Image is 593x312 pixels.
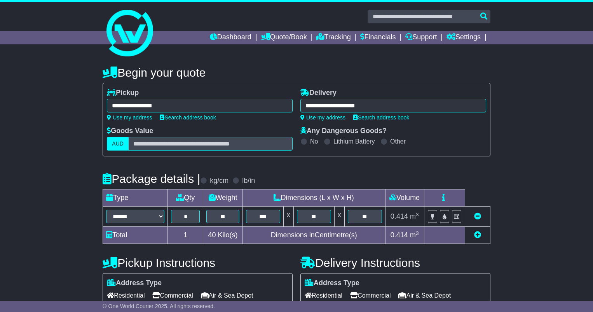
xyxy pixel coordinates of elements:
sup: 3 [416,212,419,217]
td: Type [103,189,168,207]
h4: Package details | [103,172,200,185]
td: x [334,207,344,227]
sup: 3 [416,230,419,236]
a: Support [405,31,437,44]
span: 0.414 [391,212,408,220]
td: 1 [168,227,203,244]
h4: Begin your quote [103,66,490,79]
td: Dimensions in Centimetre(s) [242,227,385,244]
a: Remove this item [474,212,481,220]
label: Other [390,138,406,145]
label: AUD [107,137,129,151]
label: Address Type [305,279,359,287]
a: Settings [446,31,481,44]
label: Lithium Battery [333,138,375,145]
label: No [310,138,318,145]
span: Commercial [350,289,391,301]
span: Air & Sea Depot [398,289,451,301]
span: m [410,212,419,220]
label: Goods Value [107,127,153,135]
a: Quote/Book [261,31,307,44]
label: Pickup [107,89,139,97]
td: Dimensions (L x W x H) [242,189,385,207]
label: Any Dangerous Goods? [300,127,387,135]
h4: Delivery Instructions [300,256,490,269]
td: Volume [385,189,424,207]
span: m [410,231,419,239]
a: Use my address [107,114,152,121]
td: x [283,207,293,227]
label: lb/in [242,177,255,185]
td: Total [103,227,168,244]
span: Residential [305,289,342,301]
span: 0.414 [391,231,408,239]
a: Search address book [353,114,409,121]
span: Commercial [152,289,193,301]
a: Tracking [316,31,351,44]
a: Financials [360,31,396,44]
span: Air & Sea Depot [201,289,253,301]
label: kg/cm [210,177,228,185]
label: Address Type [107,279,162,287]
h4: Pickup Instructions [103,256,293,269]
a: Dashboard [210,31,251,44]
a: Search address book [160,114,216,121]
span: Residential [107,289,145,301]
span: © One World Courier 2025. All rights reserved. [103,303,215,309]
label: Delivery [300,89,337,97]
a: Use my address [300,114,345,121]
td: Kilo(s) [203,227,242,244]
td: Weight [203,189,242,207]
a: Add new item [474,231,481,239]
span: 40 [208,231,216,239]
td: Qty [168,189,203,207]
